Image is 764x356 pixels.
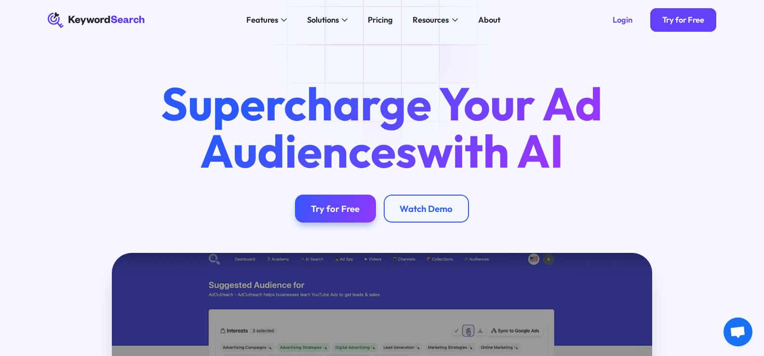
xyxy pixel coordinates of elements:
a: Login [601,8,644,32]
a: Open chat [724,317,752,346]
a: Pricing [362,12,399,28]
a: About [472,12,506,28]
div: About [478,14,500,26]
span: with AI [417,122,563,180]
div: Pricing [368,14,393,26]
a: Try for Free [295,195,375,223]
div: Features [246,14,278,26]
div: Try for Free [311,203,360,214]
div: Watch Demo [400,203,453,214]
a: Try for Free [650,8,716,32]
div: Resources [413,14,449,26]
div: Try for Free [662,15,704,25]
h1: Supercharge Your Ad Audiences [142,80,622,175]
div: Login [613,15,632,25]
div: Solutions [307,14,339,26]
